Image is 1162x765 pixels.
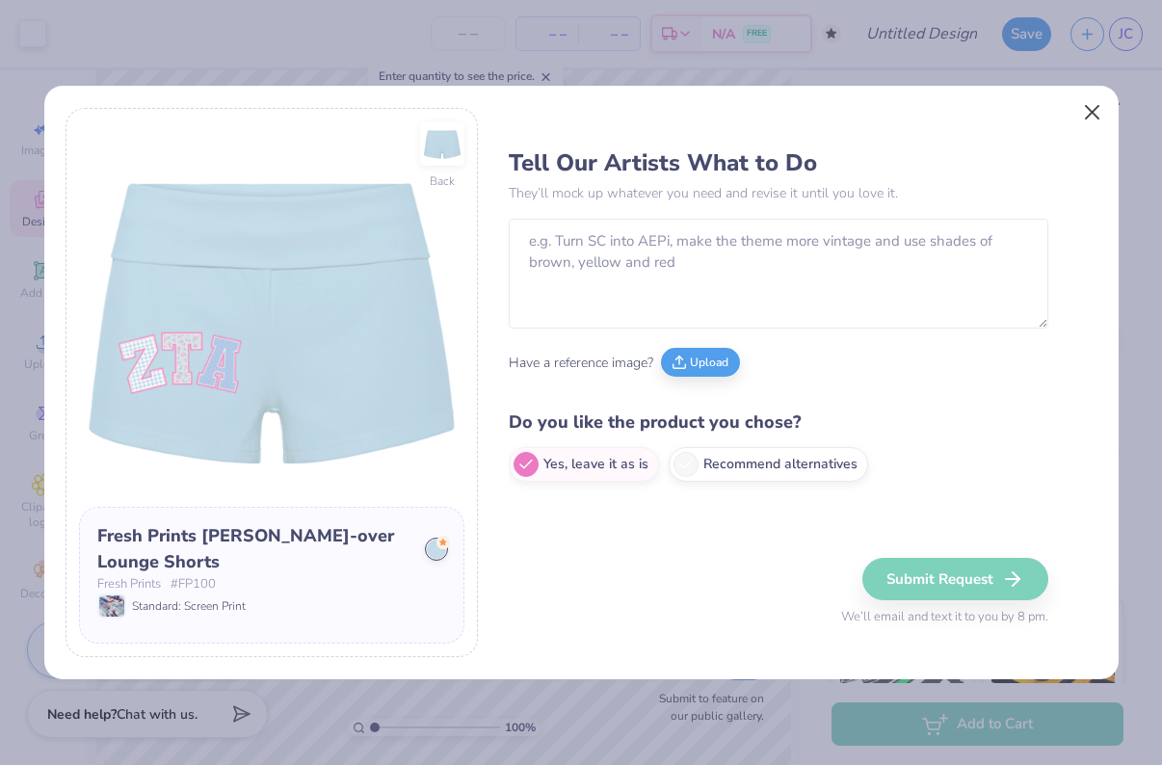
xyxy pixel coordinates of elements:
[1073,94,1110,131] button: Close
[661,348,740,377] button: Upload
[79,121,464,507] img: Front
[509,447,659,482] label: Yes, leave it as is
[509,353,653,373] span: Have a reference image?
[669,447,868,482] label: Recommend alternatives
[841,608,1048,627] span: We’ll email and text it to you by 8 pm.
[171,575,216,594] span: # FP100
[423,124,462,163] img: Back
[132,597,246,615] span: Standard: Screen Print
[97,575,161,594] span: Fresh Prints
[430,172,455,190] div: Back
[509,409,1048,436] h4: Do you like the product you chose?
[97,523,411,575] div: Fresh Prints [PERSON_NAME]-over Lounge Shorts
[509,183,1048,203] p: They’ll mock up whatever you need and revise it until you love it.
[509,148,1048,177] h3: Tell Our Artists What to Do
[99,595,124,617] img: Standard: Screen Print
